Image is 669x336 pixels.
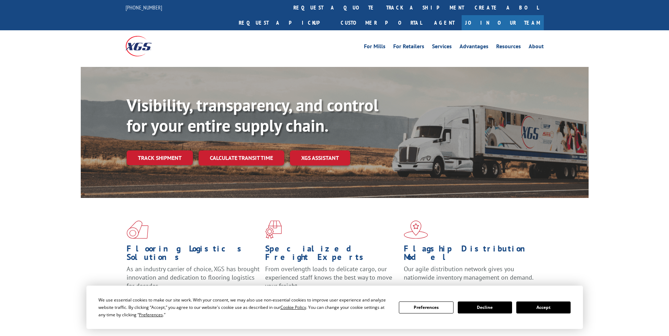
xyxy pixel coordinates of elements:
div: Cookie Consent Prompt [86,286,583,329]
button: Preferences [399,301,453,313]
a: For Mills [364,44,385,51]
a: Resources [496,44,521,51]
a: Advantages [460,44,488,51]
button: Accept [516,301,571,313]
h1: Flooring Logistics Solutions [127,244,260,265]
span: Our agile distribution network gives you nationwide inventory management on demand. [404,265,534,281]
img: xgs-icon-total-supply-chain-intelligence-red [127,220,148,239]
a: XGS ASSISTANT [290,150,350,166]
a: For Retailers [393,44,424,51]
span: Cookie Policy [280,304,306,310]
a: Track shipment [127,150,193,165]
a: Customer Portal [335,15,427,30]
a: Request a pickup [233,15,335,30]
a: Services [432,44,452,51]
a: About [529,44,544,51]
span: Preferences [139,312,163,318]
img: xgs-icon-flagship-distribution-model-red [404,220,428,239]
span: As an industry carrier of choice, XGS has brought innovation and dedication to flooring logistics... [127,265,260,290]
h1: Specialized Freight Experts [265,244,399,265]
a: Calculate transit time [199,150,284,166]
p: From overlength loads to delicate cargo, our experienced staff knows the best way to move your fr... [265,265,399,296]
b: Visibility, transparency, and control for your entire supply chain. [127,94,378,136]
a: Agent [427,15,462,30]
a: Join Our Team [462,15,544,30]
h1: Flagship Distribution Model [404,244,537,265]
button: Decline [458,301,512,313]
a: [PHONE_NUMBER] [126,4,162,11]
img: xgs-icon-focused-on-flooring-red [265,220,282,239]
div: We use essential cookies to make our site work. With your consent, we may also use non-essential ... [98,296,390,318]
